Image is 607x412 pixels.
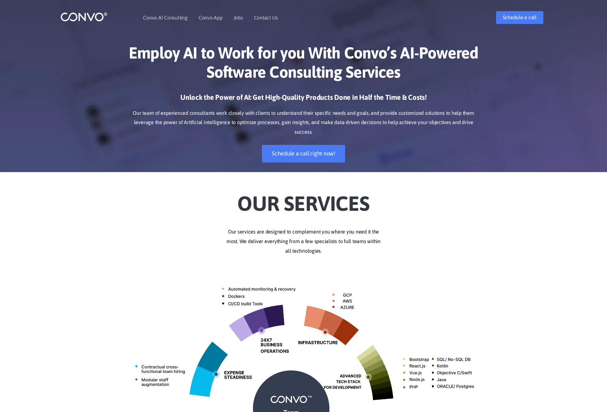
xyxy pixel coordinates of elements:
h2: Our Services [126,182,481,218]
a: Contact Us [254,15,278,20]
a: Jobs [233,15,243,20]
p: Our team of experienced consultants work closely with clients to understand their specific needs ... [126,108,481,137]
h1: Employ AI to Work for you With Convo’s AI-Powered Software Consulting Services [126,43,481,86]
a: Schedule a call right now! [262,145,345,162]
h3: Unlock the Power of AI: Get High-Quality Products Done in Half the Time & Costs! [126,93,481,107]
a: Convo AI Consulting [143,15,187,20]
img: logo_1.png [60,12,107,22]
p: Our services are designed to complement you where you need it the most. We deliver everything fro... [126,227,481,256]
a: Schedule a call [496,11,543,24]
a: Convo App [199,15,223,20]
